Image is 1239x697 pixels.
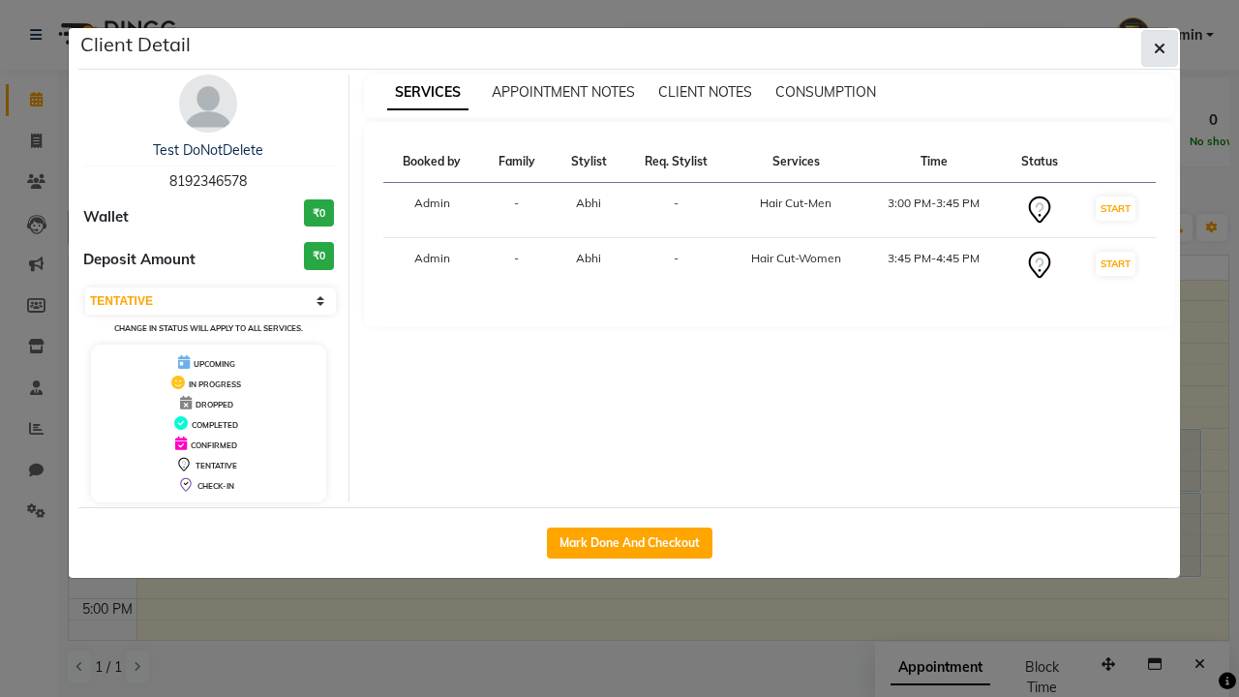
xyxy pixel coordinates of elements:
span: CHECK-IN [197,481,234,491]
span: Wallet [83,206,129,228]
th: Booked by [383,141,481,183]
span: CONFIRMED [191,440,237,450]
td: 3:45 PM-4:45 PM [864,238,1003,293]
th: Time [864,141,1003,183]
img: avatar [179,75,237,133]
span: UPCOMING [194,359,235,369]
td: Admin [383,238,481,293]
td: - [624,183,728,238]
th: Services [728,141,864,183]
small: Change in status will apply to all services. [114,323,303,333]
td: Admin [383,183,481,238]
span: Abhi [576,196,601,210]
button: Mark Done And Checkout [547,528,712,559]
span: TENTATIVE [196,461,237,470]
button: START [1096,252,1135,276]
h3: ₹0 [304,199,334,227]
td: - [481,183,554,238]
a: Test DoNotDelete [153,141,263,159]
span: CLIENT NOTES [658,83,752,101]
div: Hair Cut-Women [740,250,853,267]
span: Deposit Amount [83,249,196,271]
td: 3:00 PM-3:45 PM [864,183,1003,238]
td: - [624,238,728,293]
th: Status [1003,141,1075,183]
th: Stylist [553,141,623,183]
div: Hair Cut-Men [740,195,853,212]
span: COMPLETED [192,420,238,430]
h5: Client Detail [80,30,191,59]
span: DROPPED [196,400,233,409]
th: Family [481,141,554,183]
button: START [1096,197,1135,221]
h3: ₹0 [304,242,334,270]
span: SERVICES [387,76,468,110]
span: 8192346578 [169,172,247,190]
th: Req. Stylist [624,141,728,183]
span: CONSUMPTION [775,83,876,101]
span: IN PROGRESS [189,379,241,389]
span: Abhi [576,251,601,265]
span: APPOINTMENT NOTES [492,83,635,101]
td: - [481,238,554,293]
